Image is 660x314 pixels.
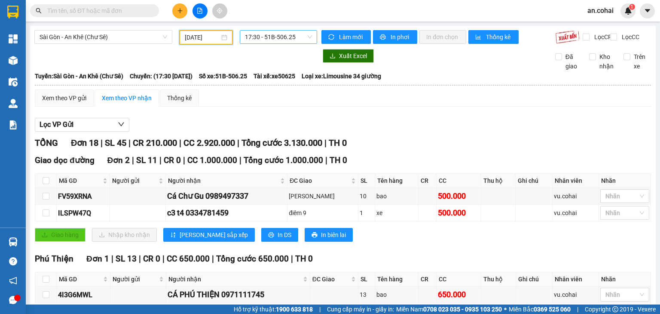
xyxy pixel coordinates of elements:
span: TH 0 [330,155,347,165]
span: CC 2.920.000 [183,138,235,148]
span: an.cohai [581,5,620,16]
div: 10 [360,191,373,201]
span: caret-down [644,7,651,15]
span: | [101,138,103,148]
button: downloadNhập kho nhận [92,228,157,242]
img: dashboard-icon [9,34,18,43]
span: | [319,305,321,314]
div: Xem theo VP gửi [42,93,86,103]
span: search [36,8,42,14]
span: Thống kê [486,32,512,42]
span: 17:30 - 51B-506.25 [245,31,312,43]
span: aim [217,8,223,14]
div: c3 t4 0334781459 [167,207,286,219]
button: plus [172,3,187,18]
strong: 0708 023 035 - 0935 103 250 [423,306,502,313]
span: TỔNG [35,138,58,148]
b: Tuyến: Sài Gòn - An Khê (Chư Sê) [35,73,123,80]
span: Đã giao [562,52,583,71]
span: copyright [612,306,618,312]
span: ⚪️ [504,308,507,311]
div: 650.000 [438,289,480,301]
td: 4I3G6MWL [57,286,110,303]
th: CC [437,272,481,286]
span: | [179,138,181,148]
span: Lọc VP Gửi [40,119,73,130]
strong: 0369 525 060 [534,306,571,313]
span: Lọc CR [591,32,613,42]
th: CR [419,174,437,188]
th: SL [358,174,375,188]
span: SL 45 [105,138,126,148]
th: CR [419,272,437,286]
div: Thống kê [167,93,192,103]
span: Kho nhận [596,52,617,71]
th: Tên hàng [375,174,419,188]
span: sort-ascending [170,232,176,239]
span: 1 [630,4,633,10]
span: question-circle [9,257,17,265]
td: ILSPW47Q [57,205,110,222]
div: 4I3G6MWL [58,289,109,300]
span: Người nhận [168,176,278,185]
span: Số xe: 51B-506.25 [199,71,247,81]
span: down [118,121,125,128]
span: Miền Nam [396,305,502,314]
button: In đơn chọn [419,30,466,44]
span: In biên lai [321,230,346,240]
span: plus [177,8,183,14]
span: printer [380,34,387,41]
img: solution-icon [9,120,18,129]
th: SL [358,272,375,286]
td: FV59XRNA [57,188,110,205]
span: | [324,138,327,148]
th: Nhân viên [553,174,599,188]
input: Tìm tên, số ĐT hoặc mã đơn [47,6,149,15]
span: Tổng cước 650.000 [216,254,289,264]
span: printer [312,232,318,239]
span: Miền Bắc [509,305,571,314]
span: file-add [197,8,203,14]
th: Nhân viên [553,272,599,286]
span: ĐC Giao [312,274,350,284]
th: Ghi chú [516,174,552,188]
button: Lọc VP Gửi [35,118,129,132]
span: Chuyến: (17:30 [DATE]) [130,71,192,81]
span: | [111,254,113,264]
span: Sài Gòn - An Khê (Chư Sê) [40,31,167,43]
span: Người gửi [113,274,157,284]
span: CC 1.000.000 [187,155,237,165]
span: Tổng cước 3.130.000 [241,138,322,148]
span: Mã GD [59,176,101,185]
span: Lọc CC [618,32,641,42]
img: 9k= [555,30,580,44]
img: logo-vxr [7,6,18,18]
button: syncLàm mới [321,30,371,44]
div: CÁ PHÚ THIỆN 0971111745 [168,289,309,301]
span: Mã GD [59,274,101,284]
div: Nhãn [601,176,648,185]
div: vu.cohai [554,208,597,218]
span: | [162,254,165,264]
span: notification [9,277,17,285]
span: | [237,138,239,148]
span: CR 0 [164,155,181,165]
span: TH 0 [329,138,347,148]
div: bao [376,191,417,201]
strong: 1900 633 818 [276,306,313,313]
span: Đơn 1 [86,254,109,264]
span: Giao dọc đường [35,155,95,165]
span: ĐC Giao [290,176,349,185]
div: FV59XRNA [58,191,108,202]
div: vu.cohai [554,290,597,299]
span: | [212,254,214,264]
div: vu.cohai [554,191,597,201]
th: Ghi chú [516,272,553,286]
span: Người nhận [168,274,301,284]
span: Loại xe: Limousine 34 giường [302,71,381,81]
span: | [128,138,131,148]
div: bao [376,290,417,299]
span: | [183,155,185,165]
span: download [330,53,336,60]
button: aim [212,3,227,18]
